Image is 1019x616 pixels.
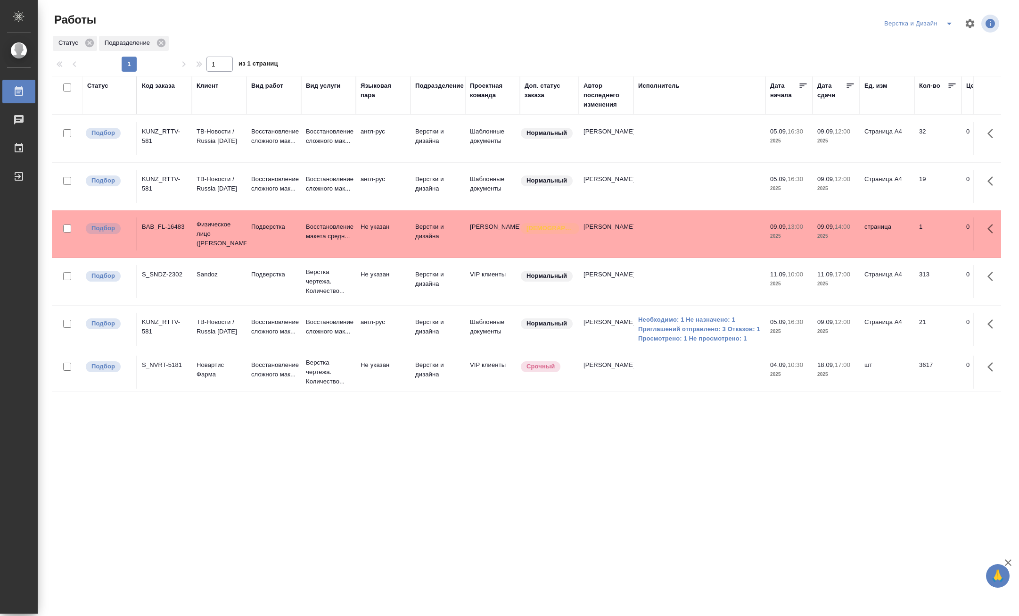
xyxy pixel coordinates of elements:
[788,175,803,183] p: 16:30
[835,271,850,278] p: 17:00
[860,170,914,203] td: Страница А4
[817,223,835,230] p: 09.09,
[817,128,835,135] p: 09.09,
[361,81,406,100] div: Языковая пара
[579,265,633,298] td: [PERSON_NAME]
[411,122,465,155] td: Верстки и дизайна
[961,170,1009,203] td: 0
[85,175,131,187] div: Можно подбирать исполнителей
[85,360,131,373] div: Можно подбирать исполнителей
[356,122,411,155] td: англ-рус
[411,356,465,389] td: Верстки и дизайна
[835,361,850,368] p: 17:00
[465,313,520,346] td: Шаблонные документы
[914,356,961,389] td: 3617
[356,265,411,298] td: Не указан
[860,356,914,389] td: шт
[961,356,1009,389] td: 0
[91,224,115,233] p: Подбор
[53,36,97,51] div: Статус
[142,222,187,232] div: BAB_FL-16483
[251,360,296,379] p: Восстановление сложного мак...
[142,360,187,370] div: S_NVRT-5181
[306,317,351,336] p: Восстановление сложного мак...
[770,223,788,230] p: 09.09,
[981,15,1001,33] span: Посмотреть информацию
[817,175,835,183] p: 09.09,
[356,217,411,250] td: Не указан
[982,217,1004,240] button: Здесь прячутся важные кнопки
[770,271,788,278] p: 11.09,
[91,271,115,281] p: Подбор
[788,223,803,230] p: 13:00
[526,224,574,233] p: [DEMOGRAPHIC_DATA]
[579,170,633,203] td: [PERSON_NAME]
[982,122,1004,145] button: Здесь прячутся важные кнопки
[770,81,798,100] div: Дата начала
[770,136,808,146] p: 2025
[961,122,1009,155] td: 0
[411,265,465,298] td: Верстки и дизайна
[817,361,835,368] p: 18.09,
[356,170,411,203] td: англ-рус
[85,222,131,235] div: Можно подбирать исполнителей
[770,318,788,325] p: 05.09,
[638,315,761,343] a: Необходимо: 1 Не назначено: 1 Приглашений отправлено: 3 Отказов: 1 Просмотрено: 1 Не просмотрено: 1
[770,184,808,193] p: 2025
[251,127,296,146] p: Восстановление сложного мак...
[356,356,411,389] td: Не указан
[91,319,115,328] p: Подбор
[982,170,1004,192] button: Здесь прячутся важные кнопки
[197,81,218,91] div: Клиент
[579,217,633,250] td: [PERSON_NAME]
[526,128,567,138] p: Нормальный
[91,176,115,185] p: Подбор
[982,265,1004,288] button: Здесь прячутся важные кнопки
[306,127,351,146] p: Восстановление сложного мак...
[638,81,680,91] div: Исполнитель
[526,362,555,371] p: Срочный
[579,356,633,389] td: [PERSON_NAME]
[770,128,788,135] p: 05.09,
[835,318,850,325] p: 12:00
[251,175,296,193] p: Восстановление сложного мак...
[142,317,187,336] div: KUNZ_RTTV-581
[197,270,242,279] p: Sandoz
[583,81,629,109] div: Автор последнего изменения
[356,313,411,346] td: англ-рус
[817,271,835,278] p: 11.09,
[52,12,96,27] span: Работы
[58,38,82,48] p: Статус
[197,175,242,193] p: ТВ-Новости / Russia [DATE]
[770,175,788,183] p: 05.09,
[961,217,1009,250] td: 0
[251,81,283,91] div: Вид работ
[465,217,520,250] td: [PERSON_NAME]
[197,360,242,379] p: Новартис Фарма
[914,217,961,250] td: 1
[919,81,940,91] div: Кол-во
[982,356,1004,378] button: Здесь прячутся важные кнопки
[411,313,465,346] td: Верстки и дизайна
[306,267,351,296] p: Верстка чертежа. Количество...
[835,128,850,135] p: 12:00
[91,362,115,371] p: Подбор
[788,318,803,325] p: 16:30
[982,313,1004,335] button: Здесь прячутся важные кнопки
[251,222,296,232] p: Подверстка
[860,122,914,155] td: Страница А4
[579,313,633,346] td: [PERSON_NAME]
[306,175,351,193] p: Восстановление сложного мак...
[966,81,982,91] div: Цена
[470,81,515,100] div: Проектная команда
[860,217,914,250] td: страница
[197,220,242,248] p: Физическое лицо ([PERSON_NAME])
[411,217,465,250] td: Верстки и дизайна
[197,127,242,146] p: ТВ-Новости / Russia [DATE]
[914,313,961,346] td: 21
[142,175,187,193] div: KUNZ_RTTV-581
[85,317,131,330] div: Можно подбирать исполнителей
[238,58,278,72] span: из 1 страниц
[99,36,169,51] div: Подразделение
[415,81,464,91] div: Подразделение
